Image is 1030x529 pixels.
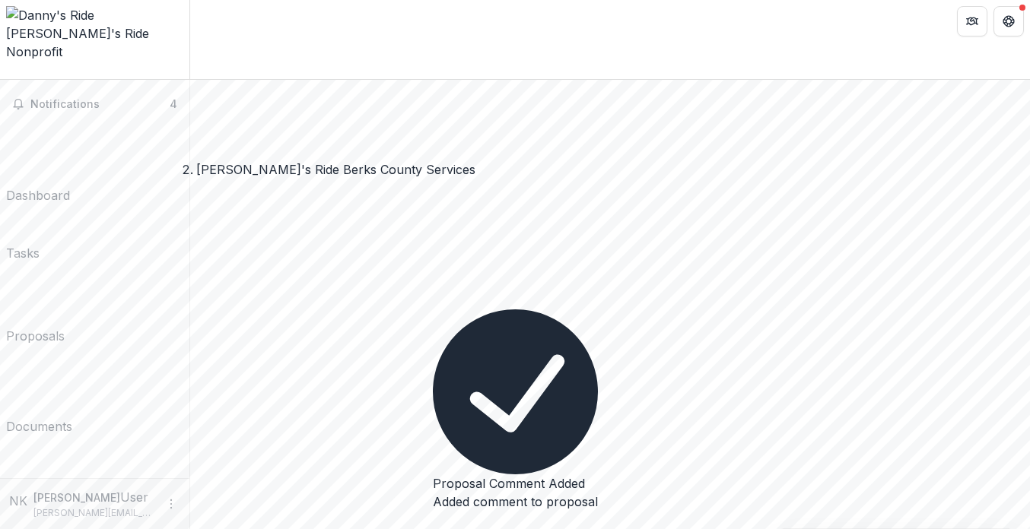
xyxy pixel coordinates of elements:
div: Nancy Knoebel [9,492,27,510]
div: [PERSON_NAME]'s Ride Berks County Services [196,160,475,179]
div: Documents [6,417,72,436]
button: Get Help [993,6,1024,36]
div: [PERSON_NAME]'s Ride [6,24,183,43]
span: Nonprofit [6,44,62,59]
a: Documents [6,351,72,436]
button: Notifications4 [6,92,183,116]
span: Notifications [30,98,170,111]
div: Proposals [6,327,65,345]
button: More [162,495,180,513]
a: Dashboard [6,122,70,204]
p: [PERSON_NAME] [33,489,120,505]
button: Partners [957,6,987,36]
a: Tasks [6,211,40,262]
div: Dashboard [6,186,70,204]
p: User [120,488,148,506]
p: [PERSON_NAME][EMAIL_ADDRESS][DOMAIN_NAME] [33,506,156,520]
span: 4 [170,97,177,110]
a: Proposals [6,268,65,345]
img: Danny's Ride [6,6,183,24]
div: Tasks [6,244,40,262]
